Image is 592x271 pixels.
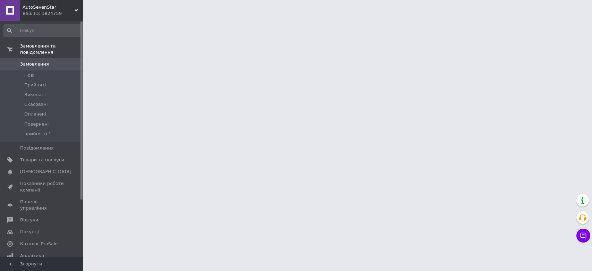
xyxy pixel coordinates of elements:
span: Замовлення та повідомлення [20,43,83,56]
span: Скасовані [24,101,48,108]
span: Панель управління [20,199,64,211]
span: [DEMOGRAPHIC_DATA] [20,169,71,175]
span: Товари та послуги [20,157,64,163]
span: Повернені [24,121,49,127]
span: Прийняті [24,82,46,88]
span: Виконані [24,92,46,98]
span: Відгуки [20,217,38,223]
span: Нові [24,72,34,78]
span: Покупці [20,229,39,235]
span: Показники роботи компанії [20,180,64,193]
span: Оплачені [24,111,46,117]
span: AutoSevenStar [23,4,75,10]
input: Пошук [3,24,81,37]
span: Аналітика [20,253,44,259]
span: Замовлення [20,61,49,67]
span: Каталог ProSale [20,241,58,247]
div: Ваш ID: 3824759 [23,10,83,17]
span: прийнято 1 [24,131,51,137]
span: Повідомлення [20,145,54,151]
button: Чат з покупцем [576,229,590,243]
